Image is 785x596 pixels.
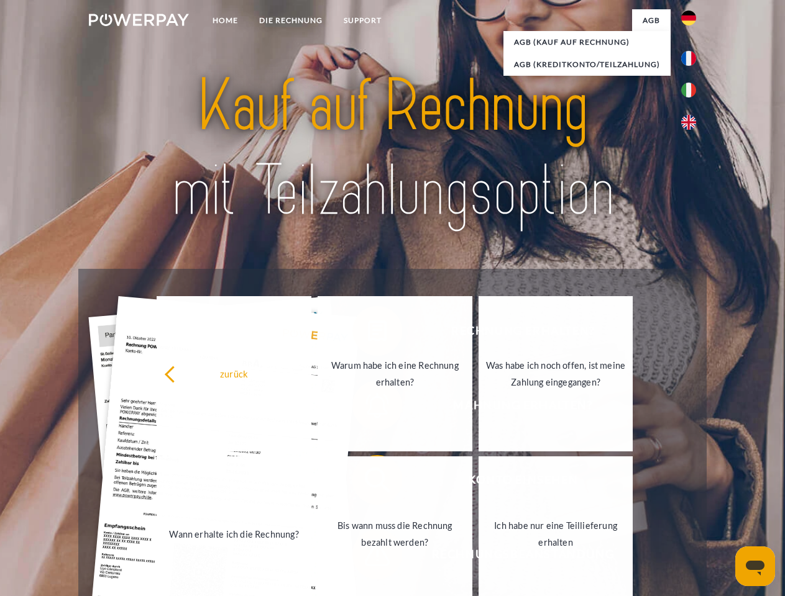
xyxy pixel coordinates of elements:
img: en [681,115,696,130]
a: AGB (Kauf auf Rechnung) [503,31,671,53]
iframe: Schaltfläche zum Öffnen des Messaging-Fensters [735,546,775,586]
a: DIE RECHNUNG [249,9,333,32]
img: logo-powerpay-white.svg [89,14,189,26]
img: fr [681,51,696,66]
a: Home [202,9,249,32]
a: AGB (Kreditkonto/Teilzahlung) [503,53,671,76]
img: de [681,11,696,25]
a: Was habe ich noch offen, ist meine Zahlung eingegangen? [479,296,633,451]
div: Wann erhalte ich die Rechnung? [164,525,304,542]
div: zurück [164,365,304,382]
div: Was habe ich noch offen, ist meine Zahlung eingegangen? [486,357,626,391]
div: Bis wann muss die Rechnung bezahlt werden? [325,517,465,551]
div: Warum habe ich eine Rechnung erhalten? [325,357,465,391]
a: agb [632,9,671,32]
img: title-powerpay_de.svg [119,60,666,238]
a: SUPPORT [333,9,392,32]
div: Ich habe nur eine Teillieferung erhalten [486,517,626,551]
img: it [681,83,696,97]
